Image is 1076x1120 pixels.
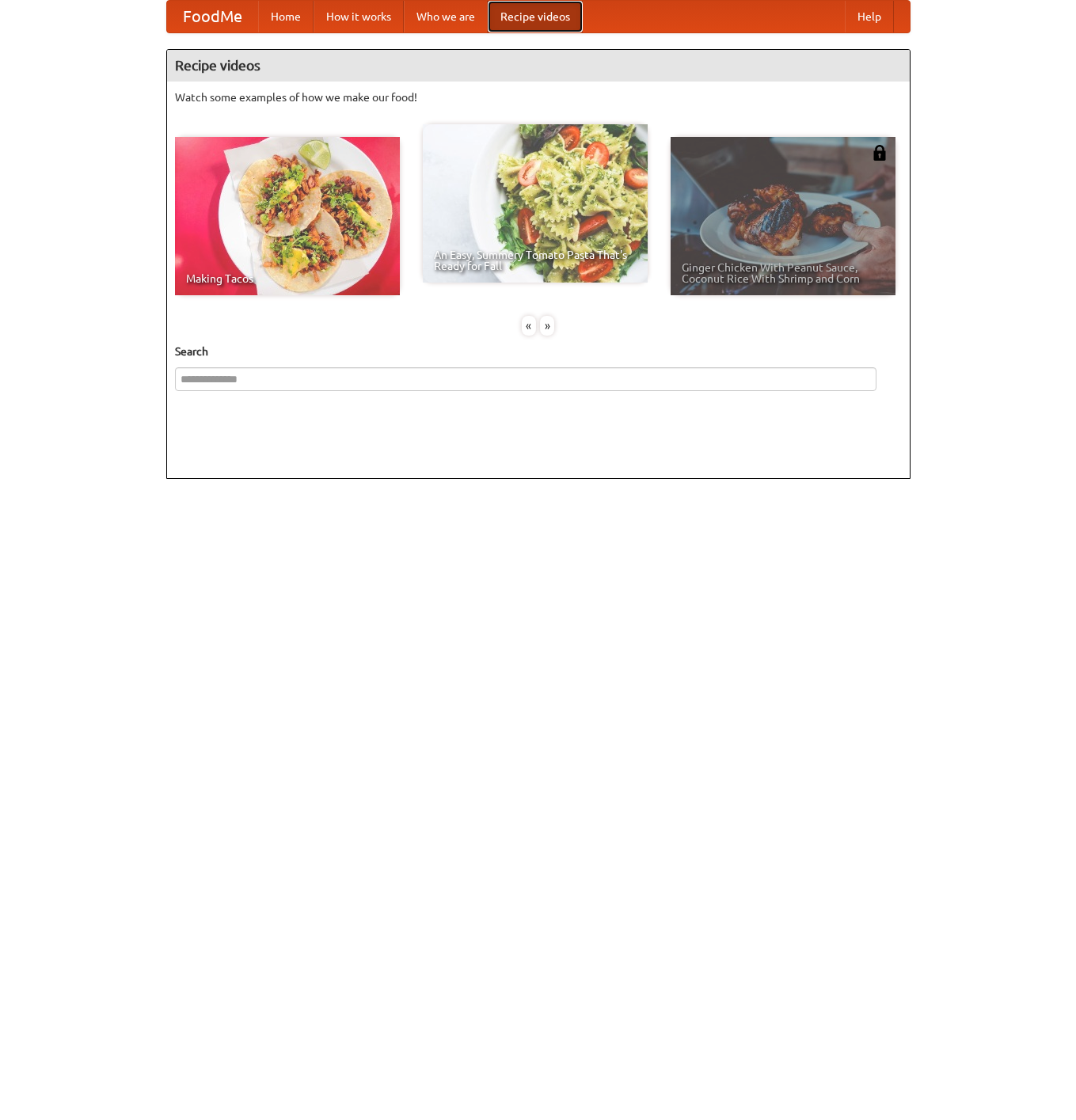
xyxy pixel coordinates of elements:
div: « [522,316,536,336]
a: Recipe videos [488,1,583,32]
img: 483408.png [872,145,888,161]
a: Who we are [404,1,488,32]
h5: Search [175,344,902,359]
a: Making Tacos [175,137,400,295]
span: An Easy, Summery Tomato Pasta That's Ready for Fall [434,249,637,271]
span: Making Tacos [186,273,389,284]
p: Watch some examples of how we make our food! [175,89,902,105]
a: How it works [314,1,404,32]
a: Home [258,1,314,32]
a: An Easy, Summery Tomato Pasta That's Ready for Fall [423,124,648,283]
a: FoodMe [167,1,258,32]
h4: Recipe videos [167,50,910,82]
a: Help [845,1,894,32]
div: » [540,316,554,336]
